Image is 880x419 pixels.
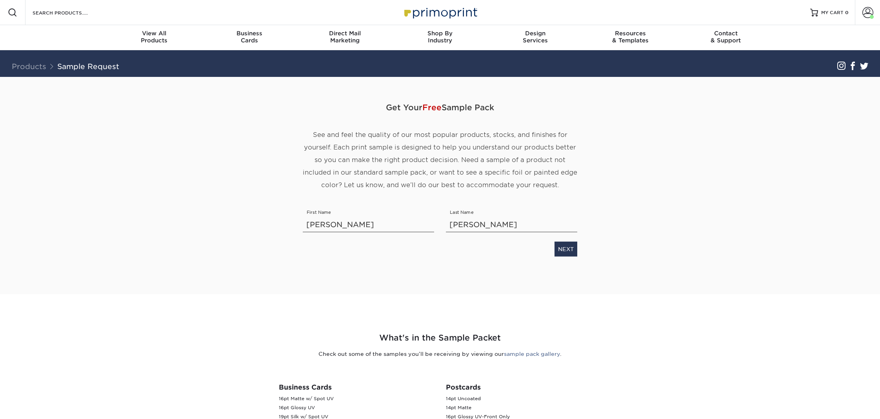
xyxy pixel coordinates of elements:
[422,102,442,112] span: Free
[487,30,583,44] div: Services
[678,30,773,44] div: & Support
[107,30,202,37] span: View All
[303,131,577,188] span: See and feel the quality of our most popular products, stocks, and finishes for yourself. Each pr...
[32,8,108,17] input: SEARCH PRODUCTS.....
[202,30,297,44] div: Cards
[57,62,119,71] a: Sample Request
[107,25,202,50] a: View AllProducts
[504,351,560,357] a: sample pack gallery
[202,25,297,50] a: BusinessCards
[678,30,773,37] span: Contact
[393,25,488,50] a: Shop ByIndustry
[583,30,678,37] span: Resources
[393,30,488,44] div: Industry
[487,30,583,37] span: Design
[12,62,46,71] a: Products
[821,9,844,16] span: MY CART
[202,30,297,37] span: Business
[297,25,393,50] a: Direct MailMarketing
[555,241,577,256] a: NEXT
[845,10,849,15] span: 0
[303,95,577,119] span: Get Your Sample Pack
[401,4,479,21] img: Primoprint
[678,25,773,50] a: Contact& Support
[211,350,669,358] p: Check out some of the samples you’ll be receiving by viewing our .
[446,383,601,391] h3: Postcards
[393,30,488,37] span: Shop By
[487,25,583,50] a: DesignServices
[583,25,678,50] a: Resources& Templates
[279,383,434,391] h3: Business Cards
[297,30,393,44] div: Marketing
[583,30,678,44] div: & Templates
[297,30,393,37] span: Direct Mail
[211,332,669,344] h2: What's in the Sample Packet
[107,30,202,44] div: Products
